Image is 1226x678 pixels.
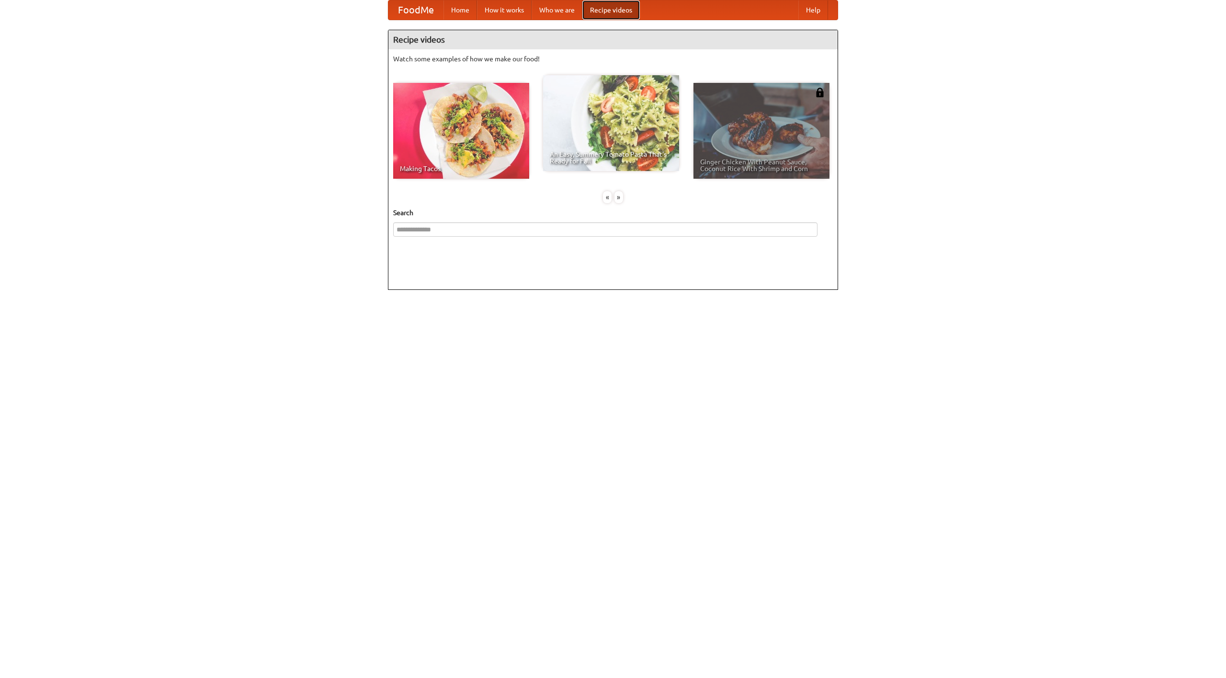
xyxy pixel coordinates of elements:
a: Recipe videos [582,0,640,20]
a: Home [443,0,477,20]
a: Help [798,0,828,20]
p: Watch some examples of how we make our food! [393,54,833,64]
span: Making Tacos [400,165,522,172]
div: « [603,191,612,203]
a: An Easy, Summery Tomato Pasta That's Ready for Fall [543,75,679,171]
a: How it works [477,0,532,20]
div: » [614,191,623,203]
a: Who we are [532,0,582,20]
h4: Recipe videos [388,30,838,49]
a: FoodMe [388,0,443,20]
img: 483408.png [815,88,825,97]
h5: Search [393,208,833,218]
span: An Easy, Summery Tomato Pasta That's Ready for Fall [550,151,672,164]
a: Making Tacos [393,83,529,179]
